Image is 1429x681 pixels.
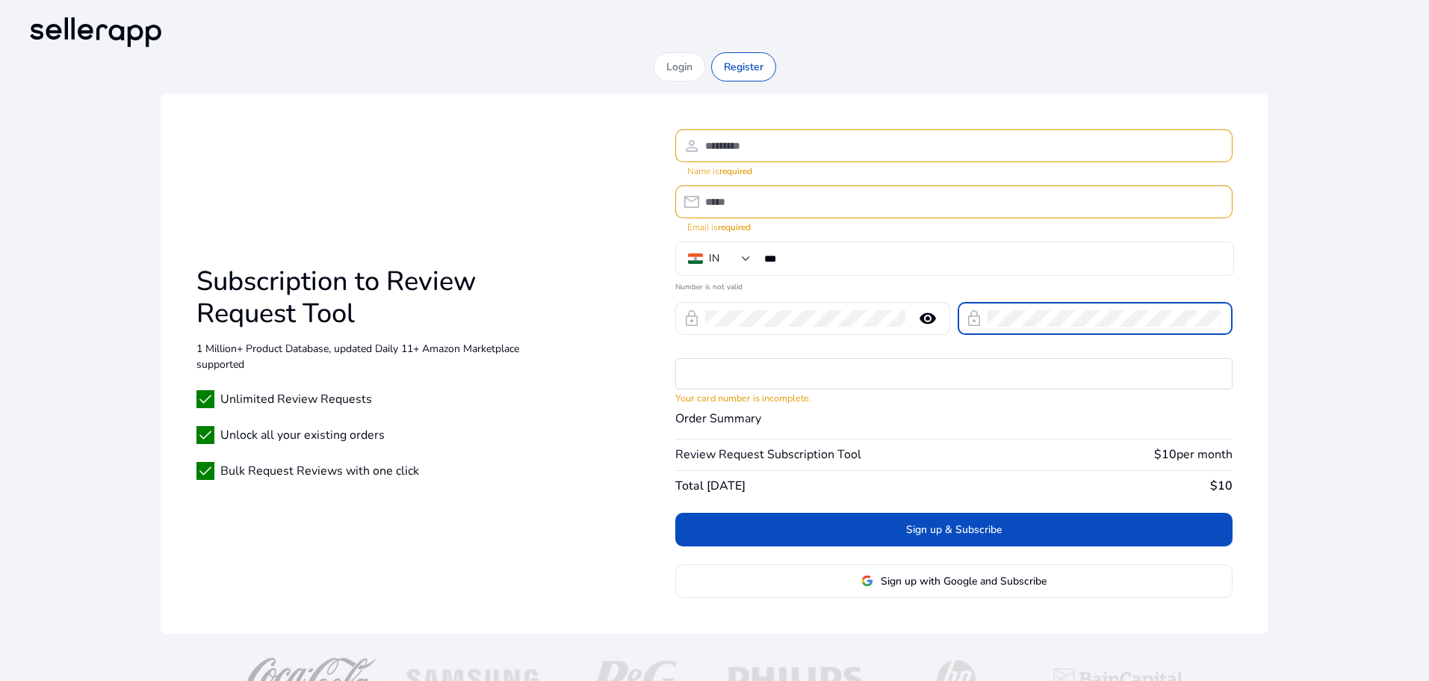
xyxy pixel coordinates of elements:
img: google-logo.svg [861,575,873,587]
span: Review Request Subscription Tool [675,446,861,463]
p: Login [666,59,692,75]
h1: Subscription to Review Request Tool [196,265,568,330]
mat-error: Number is not valid [675,277,1233,293]
b: $10 [1154,446,1177,463]
button: Sign up with Google and Subscribe [675,564,1233,598]
div: IN [709,250,719,267]
h4: Order Summary [675,412,1233,426]
mat-error: Email is [687,218,1221,234]
mat-error: Your card number is incomplete. [675,389,1233,406]
p: 1 Million+ Product Database, updated Daily 11+ Amazon Marketplace supported [196,341,568,372]
mat-error: Name is [687,162,1221,178]
span: Unlimited Review Requests [220,390,372,408]
span: Unlock all your existing orders [220,426,385,444]
span: email [683,193,701,211]
strong: required [718,221,751,233]
mat-icon: remove_red_eye [910,309,946,327]
span: lock [683,309,701,327]
p: Register [724,59,763,75]
span: check [196,426,214,444]
iframe: To enrich screen reader interactions, please activate Accessibility in Grammarly extension settings [675,359,1233,389]
span: check [196,462,214,480]
strong: required [719,165,752,177]
span: check [196,390,214,408]
span: lock [965,309,983,327]
button: Sign up & Subscribe [675,513,1233,546]
span: person [683,137,701,155]
img: sellerapp-logo [24,12,167,52]
span: Sign up with Google and Subscribe [881,573,1047,589]
span: Sign up & Subscribe [906,522,1002,537]
span: Bulk Request Reviews with one click [220,462,419,480]
span: per month [1177,446,1233,463]
span: Total [DATE] [675,477,746,495]
b: $10 [1210,478,1233,494]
